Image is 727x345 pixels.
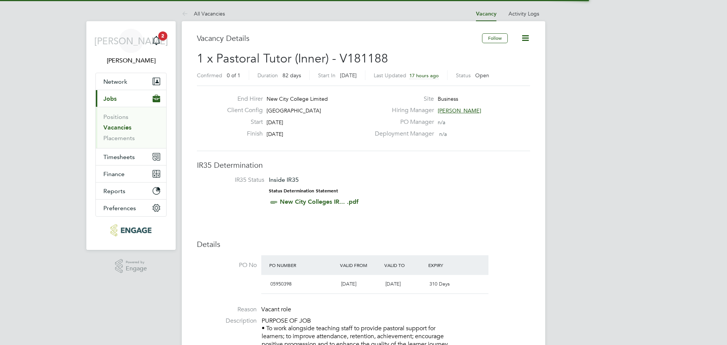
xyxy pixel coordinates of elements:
[149,29,164,53] a: 2
[338,258,382,272] div: Valid From
[374,72,406,79] label: Last Updated
[126,259,147,265] span: Powered by
[482,33,508,43] button: Follow
[96,73,166,90] button: Network
[197,33,482,43] h3: Vacancy Details
[115,259,147,273] a: Powered byEngage
[509,10,539,17] a: Activity Logs
[318,72,335,79] label: Start In
[267,258,338,272] div: PO Number
[221,118,263,126] label: Start
[111,224,151,236] img: morganhunt-logo-retina.png
[370,118,434,126] label: PO Manager
[385,281,401,287] span: [DATE]
[197,317,257,325] label: Description
[96,107,166,148] div: Jobs
[282,72,301,79] span: 82 days
[95,56,167,65] span: Jerin Aktar
[96,200,166,216] button: Preferences
[103,113,128,120] a: Positions
[197,51,388,66] span: 1 x Pastoral Tutor (Inner) - V181188
[126,265,147,272] span: Engage
[197,261,257,269] label: PO No
[96,90,166,107] button: Jobs
[103,170,125,178] span: Finance
[95,29,167,65] a: [PERSON_NAME][PERSON_NAME]
[439,131,447,137] span: n/a
[96,183,166,199] button: Reports
[103,205,136,212] span: Preferences
[267,95,328,102] span: New City College Limited
[96,148,166,165] button: Timesheets
[227,72,240,79] span: 0 of 1
[438,107,481,114] span: [PERSON_NAME]
[267,119,283,126] span: [DATE]
[269,188,338,194] strong: Status Determination Statement
[476,11,496,17] a: Vacancy
[267,131,283,137] span: [DATE]
[86,21,176,250] nav: Main navigation
[197,160,530,170] h3: IR35 Determination
[221,130,263,138] label: Finish
[261,306,291,313] span: Vacant role
[409,72,439,79] span: 17 hours ago
[103,187,125,195] span: Reports
[429,281,450,287] span: 310 Days
[456,72,471,79] label: Status
[370,95,434,103] label: Site
[103,95,117,102] span: Jobs
[269,176,299,183] span: Inside IR35
[370,106,434,114] label: Hiring Manager
[382,258,427,272] div: Valid To
[221,95,263,103] label: End Hirer
[103,134,135,142] a: Placements
[94,36,168,46] span: [PERSON_NAME]
[197,239,530,249] h3: Details
[204,176,264,184] label: IR35 Status
[267,107,321,114] span: [GEOGRAPHIC_DATA]
[197,72,222,79] label: Confirmed
[197,306,257,314] label: Reason
[182,10,225,17] a: All Vacancies
[103,124,131,131] a: Vacancies
[95,224,167,236] a: Go to home page
[103,78,127,85] span: Network
[270,281,292,287] span: 05950398
[475,72,489,79] span: Open
[257,72,278,79] label: Duration
[341,281,356,287] span: [DATE]
[280,198,359,205] a: New City Colleges IR... .pdf
[221,106,263,114] label: Client Config
[438,95,458,102] span: Business
[370,130,434,138] label: Deployment Manager
[103,153,135,161] span: Timesheets
[158,31,167,41] span: 2
[340,72,357,79] span: [DATE]
[438,119,445,126] span: n/a
[426,258,471,272] div: Expiry
[96,165,166,182] button: Finance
